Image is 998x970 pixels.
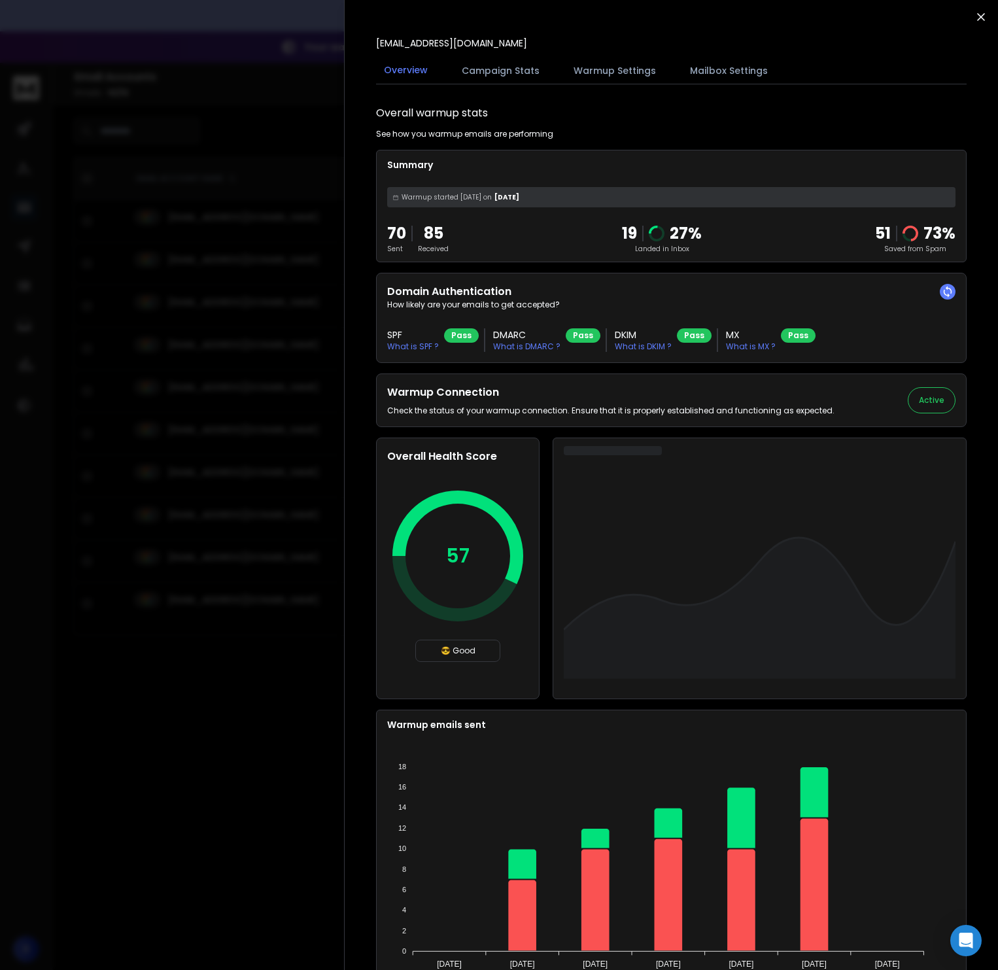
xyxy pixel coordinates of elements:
[387,187,955,207] div: [DATE]
[387,284,955,300] h2: Domain Authentication
[387,158,955,171] p: Summary
[376,56,436,86] button: Overview
[402,927,406,935] tspan: 2
[615,328,672,341] h3: DKIM
[376,37,527,50] p: [EMAIL_ADDRESS][DOMAIN_NAME]
[418,223,449,244] p: 85
[677,328,712,343] div: Pass
[376,129,553,139] p: See how you warmup emails are performing
[402,865,406,873] tspan: 8
[387,385,835,400] h2: Warmup Connection
[670,223,702,244] p: 27 %
[418,244,449,254] p: Received
[493,328,560,341] h3: DMARC
[387,300,955,310] p: How likely are your emails to get accepted?
[454,56,547,85] button: Campaign Stats
[615,341,672,352] p: What is DKIM ?
[398,783,406,791] tspan: 16
[729,960,754,969] tspan: [DATE]
[583,960,608,969] tspan: [DATE]
[875,244,955,254] p: Saved from Spam
[387,406,835,416] p: Check the status of your warmup connection. Ensure that it is properly established and functionin...
[923,223,955,244] p: 73 %
[908,387,955,413] button: Active
[802,960,827,969] tspan: [DATE]
[950,925,982,956] div: Open Intercom Messenger
[622,223,637,244] p: 19
[622,244,702,254] p: Landed in Inbox
[387,718,955,731] p: Warmup emails sent
[726,328,776,341] h3: MX
[402,886,406,893] tspan: 6
[402,192,492,202] span: Warmup started [DATE] on
[402,906,406,914] tspan: 4
[387,223,406,244] p: 70
[566,56,664,85] button: Warmup Settings
[402,947,406,955] tspan: 0
[682,56,776,85] button: Mailbox Settings
[875,222,891,244] strong: 51
[726,341,776,352] p: What is MX ?
[398,824,406,832] tspan: 12
[444,328,479,343] div: Pass
[510,960,535,969] tspan: [DATE]
[398,844,406,852] tspan: 10
[376,105,488,121] h1: Overall warmup stats
[437,960,462,969] tspan: [DATE]
[566,328,600,343] div: Pass
[387,341,439,352] p: What is SPF ?
[656,960,681,969] tspan: [DATE]
[781,328,816,343] div: Pass
[415,640,500,662] div: 😎 Good
[446,544,470,568] p: 57
[493,341,560,352] p: What is DMARC ?
[387,449,528,464] h2: Overall Health Score
[398,803,406,811] tspan: 14
[875,960,900,969] tspan: [DATE]
[398,763,406,771] tspan: 18
[387,328,439,341] h3: SPF
[387,244,406,254] p: Sent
